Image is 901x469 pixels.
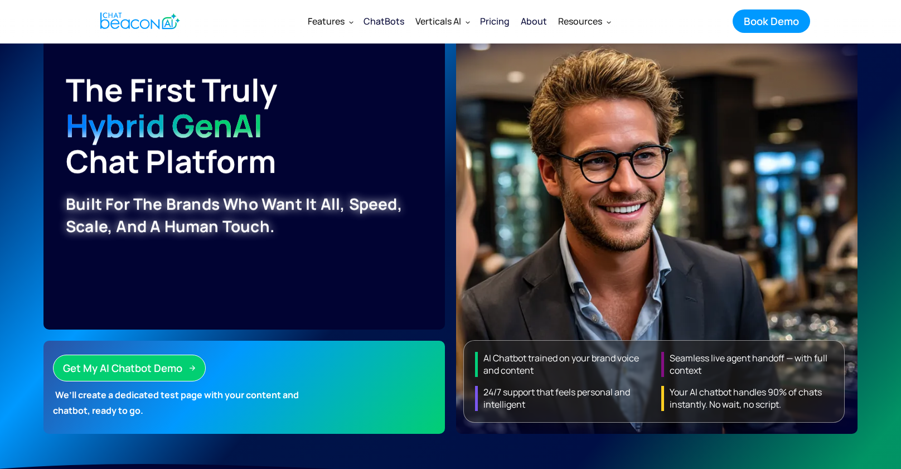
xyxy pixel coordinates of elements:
[661,386,839,411] div: Your AI chatbot handles 90% of chats instantly. No wait, no script.
[91,7,186,35] a: home
[63,361,182,375] div: Get My AI Chatbot Demo
[515,7,553,36] a: About
[475,352,652,377] div: AI Chatbot trained on your brand voice and content
[308,13,345,29] div: Features
[661,352,839,377] div: Seamless live agent handoff — with full context
[415,13,461,29] div: Verticals AI
[358,7,410,36] a: ChatBots
[66,193,403,236] strong: Built for the brands who want it all, speed, scale, and a human touch.
[521,13,547,29] div: About
[410,8,474,35] div: Verticals AI
[733,9,810,33] a: Book Demo
[607,20,611,24] img: Dropdown
[302,8,358,35] div: Features
[466,20,470,24] img: Dropdown
[558,13,602,29] div: Resources
[744,14,799,28] div: Book Demo
[480,13,510,29] div: Pricing
[364,13,404,29] div: ChatBots
[553,8,616,35] div: Resources
[53,355,206,381] a: Get My AI Chatbot Demo
[66,72,437,179] h1: The First Truly Chat Platform
[474,7,515,36] a: Pricing
[475,386,652,411] div: 24/7 support that feels personal and intelligent
[189,365,196,371] img: Arrow
[349,20,353,24] img: Dropdown
[53,387,299,418] strong: We’ll create a dedicated test page with your content and chatbot, ready to go.
[66,104,263,147] span: Hybrid GenAI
